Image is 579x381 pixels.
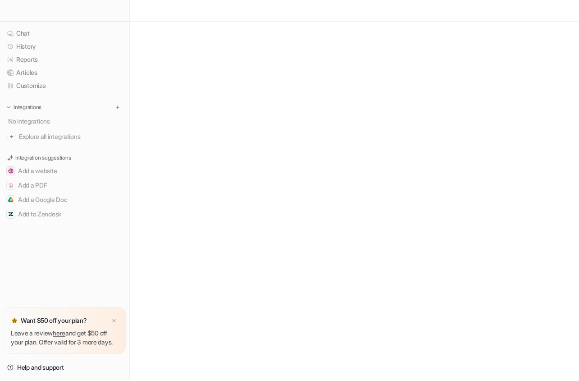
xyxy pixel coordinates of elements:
button: Add a Google DocAdd a Google Doc [4,193,126,207]
p: Integration suggestions [15,154,71,162]
a: Reports [4,53,126,66]
img: Add a PDF [8,183,14,188]
a: Articles [4,66,126,79]
button: Add a websiteAdd a website [4,164,126,178]
a: Help and support [4,361,126,374]
img: Add a website [8,168,14,174]
img: explore all integrations [7,132,16,141]
p: Leave a review and get $50 off your plan. Offer valid for 3 more days. [11,329,119,347]
img: menu_add.svg [114,104,121,110]
a: History [4,40,126,53]
p: Want $50 off your plan? [21,316,87,325]
a: here [53,329,65,337]
img: star [11,317,18,324]
p: Integrations [14,104,41,111]
img: expand menu [5,104,12,110]
a: Customize [4,79,126,92]
span: Explore all integrations [19,129,122,144]
button: Add to ZendeskAdd to Zendesk [4,207,126,221]
a: Chat [4,27,126,40]
img: x [111,318,117,324]
a: Explore all integrations [4,130,126,143]
button: Integrations [4,103,44,112]
button: Add a PDFAdd a PDF [4,178,126,193]
img: Add to Zendesk [8,211,14,217]
img: Add a Google Doc [8,197,14,202]
div: No integrations [5,114,126,129]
